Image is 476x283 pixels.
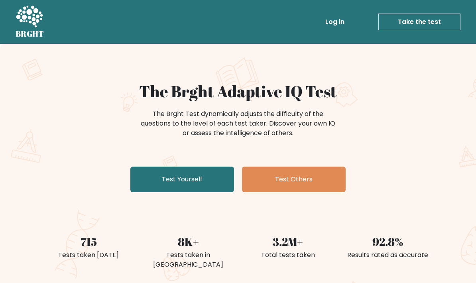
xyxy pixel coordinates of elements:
div: Results rated as accurate [342,250,433,260]
div: Tests taken in [GEOGRAPHIC_DATA] [143,250,233,269]
div: 92.8% [342,234,433,250]
h1: The Brght Adaptive IQ Test [43,82,433,101]
a: Test Others [242,167,346,192]
div: 3.2M+ [243,234,333,250]
a: Log in [322,14,348,30]
a: Test Yourself [130,167,234,192]
a: Take the test [378,14,460,30]
h5: BRGHT [16,29,44,39]
div: 715 [43,234,134,250]
div: Total tests taken [243,250,333,260]
div: Tests taken [DATE] [43,250,134,260]
div: The Brght Test dynamically adjusts the difficulty of the questions to the level of each test take... [138,109,338,138]
a: BRGHT [16,3,44,41]
div: 8K+ [143,234,233,250]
